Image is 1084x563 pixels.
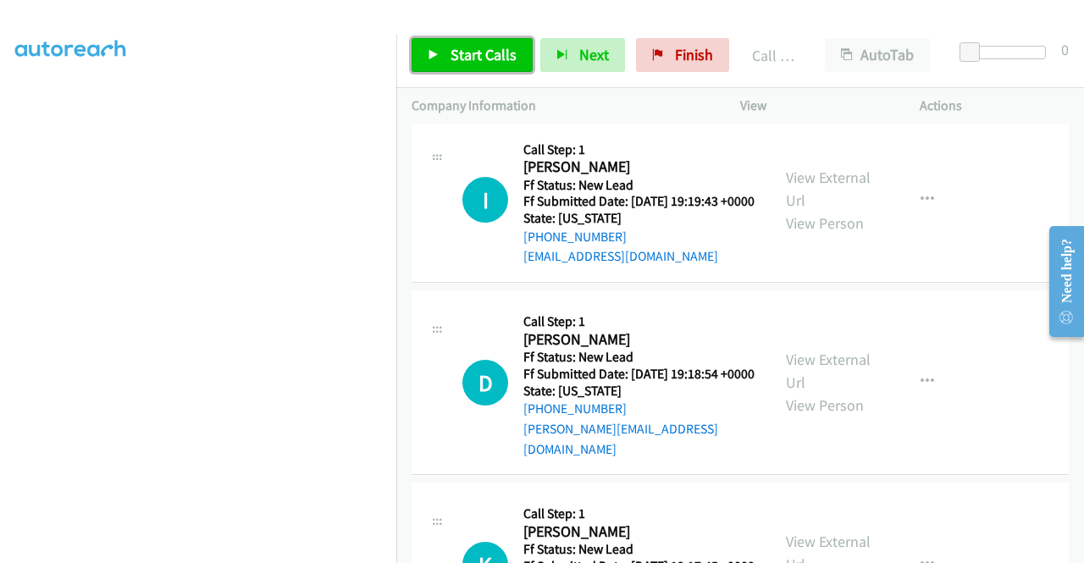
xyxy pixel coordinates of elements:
[523,157,755,177] h2: [PERSON_NAME]
[523,366,755,383] h5: Ff Submitted Date: [DATE] 19:18:54 +0000
[523,330,755,350] h2: [PERSON_NAME]
[825,38,930,72] button: AutoTab
[523,141,755,158] h5: Call Step: 1
[462,360,508,406] div: The call is yet to be attempted
[523,248,718,264] a: [EMAIL_ADDRESS][DOMAIN_NAME]
[523,541,755,558] h5: Ff Status: New Lead
[540,38,625,72] button: Next
[786,168,871,210] a: View External Url
[523,193,755,210] h5: Ff Submitted Date: [DATE] 19:19:43 +0000
[740,96,889,116] p: View
[523,210,755,227] h5: State: [US_STATE]
[523,522,755,542] h2: [PERSON_NAME]
[523,505,755,522] h5: Call Step: 1
[451,45,517,64] span: Start Calls
[462,360,508,406] h1: D
[786,350,871,392] a: View External Url
[1061,38,1069,61] div: 0
[636,38,729,72] a: Finish
[462,177,508,223] div: The call is yet to be attempted
[968,46,1046,59] div: Delay between calls (in seconds)
[523,177,755,194] h5: Ff Status: New Lead
[579,45,609,64] span: Next
[786,213,864,233] a: View Person
[523,229,627,245] a: [PHONE_NUMBER]
[752,44,794,67] p: Call Completed
[523,313,755,330] h5: Call Step: 1
[920,96,1069,116] p: Actions
[675,45,713,64] span: Finish
[523,349,755,366] h5: Ff Status: New Lead
[1036,214,1084,349] iframe: Resource Center
[523,383,755,400] h5: State: [US_STATE]
[412,38,533,72] a: Start Calls
[523,421,718,457] a: [PERSON_NAME][EMAIL_ADDRESS][DOMAIN_NAME]
[412,96,710,116] p: Company Information
[523,400,627,417] a: [PHONE_NUMBER]
[462,177,508,223] h1: I
[786,395,864,415] a: View Person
